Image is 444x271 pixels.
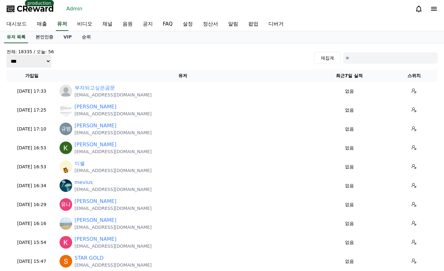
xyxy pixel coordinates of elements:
p: [DATE] 17:25 [9,107,55,113]
p: [DATE] 17:33 [9,88,55,95]
img: https://lh3.googleusercontent.com/a/ACg8ocJ-oNgNaTj_3gbuTTEhjyyNTBxhKG3tD86JzWXn5UbkUhtOKQ=s96-c [60,123,72,135]
img: https://lh3.googleusercontent.com/a/ACg8ocJrJ2PdZXywxTvgGLUh5FNLdt9nih7tah83vfGdw1SKBTeCIg=s96-c [60,236,72,249]
img: http://k.kakaocdn.net/dn/crXbdd/btsQebKNnVZ/sKNgcgSqAIZesO9P6HLSBk/img_640x640.jpg [60,104,72,116]
p: 없음 [311,107,388,113]
p: [DATE] 16:16 [9,220,55,227]
p: [EMAIL_ADDRESS][DOMAIN_NAME] [75,205,152,211]
a: [PERSON_NAME] [75,141,117,148]
span: Messages [52,210,71,215]
p: [DATE] 15:54 [9,239,55,246]
a: STAR GOLD [75,254,104,262]
p: 없음 [311,126,388,132]
a: FAQ [158,18,178,31]
p: [EMAIL_ADDRESS][DOMAIN_NAME] [75,224,152,230]
img: https://lh3.googleusercontent.com/a/ACg8ocJamBDgt6HCbXO1N_48p4Qx7EpgaVCb6l1mD_8WU0KxfC1L9g=s96-c [60,255,72,268]
p: [EMAIL_ADDRESS][DOMAIN_NAME] [75,148,152,155]
a: 팝업 [243,18,263,31]
p: [EMAIL_ADDRESS][DOMAIN_NAME] [75,167,152,174]
img: https://lh3.googleusercontent.com/a/ACg8ocIy0IlAtw7z2SK_QX241XVzcMajDTGNznAtmT8mQ6UklIQp6w=s96-c [60,141,72,154]
th: 가입일 [7,70,57,82]
span: Settings [93,209,109,214]
a: Home [2,200,42,216]
a: 순위 [77,31,96,43]
span: CReward [17,4,54,14]
img: https://lh3.googleusercontent.com/a/ACg8ocLuiSxBEPEaIAL0fhR7U4Wblg9OVzo_6jBALvoBEfHf9IuS4w=s96-c [60,198,72,211]
img: http://k.kakaocdn.net/dn/Buv1M/btsISJgnHKR/VWtrDcyuyGtd32kkCqhg6k/img_640x640.jpg [60,217,72,230]
button: 재집계 [314,52,341,64]
a: 설정 [178,18,198,31]
a: Messages [42,200,81,216]
p: [DATE] 15:47 [9,258,55,265]
p: 없음 [311,201,388,208]
a: 디버거 [263,18,289,31]
p: 없음 [311,239,388,246]
p: [EMAIL_ADDRESS][DOMAIN_NAME] [75,111,152,117]
h4: 전체: 18335 / 오늘: 56 [7,49,54,55]
img: https://lh3.googleusercontent.com/a/ACg8ocJ8dld0BrpVo3QNfGUabplSEQRco8cJ-vVx1wRqALW4VcV0LvU=s96-c [60,179,72,192]
a: 유저 [56,18,68,31]
p: [EMAIL_ADDRESS][DOMAIN_NAME] [75,130,152,136]
p: [DATE] 17:10 [9,126,55,132]
p: [EMAIL_ADDRESS][DOMAIN_NAME] [75,262,152,268]
a: 대시보드 [2,18,32,31]
a: VIP [58,31,77,43]
a: 미쉘 [75,160,85,167]
p: [DATE] 16:29 [9,201,55,208]
p: [DATE] 16:53 [9,145,55,151]
p: [EMAIL_ADDRESS][DOMAIN_NAME] [75,92,152,98]
a: 비디오 [72,18,97,31]
a: [PERSON_NAME] [75,216,117,224]
th: 최근7일 실적 [308,70,390,82]
a: CReward [7,4,54,14]
p: 없음 [311,145,388,151]
a: 채널 [97,18,118,31]
a: 본인인증 [31,31,58,43]
a: [PERSON_NAME] [75,122,117,130]
p: [DATE] 16:53 [9,164,55,170]
p: 없음 [311,220,388,227]
p: [EMAIL_ADDRESS][DOMAIN_NAME] [75,243,152,249]
a: 유저 목록 [4,31,28,43]
p: [EMAIL_ADDRESS][DOMAIN_NAME] [75,186,152,193]
img: http://k.kakaocdn.net/dn/eDaQ4J/btsQGeHWp1m/1sznRsZRQkU71KTSaRA2Bk/img_640x640.jpg [60,160,72,173]
th: 유저 [57,70,308,82]
p: 없음 [311,88,388,95]
a: mevius [75,179,93,186]
a: 정산서 [198,18,223,31]
a: 매출 [32,18,52,31]
p: 없음 [311,258,388,265]
a: Admin [64,4,85,14]
a: 공지 [138,18,158,31]
a: 부자되고싶은곰문 [75,84,115,92]
th: 스위치 [390,70,438,82]
span: Home [16,209,27,214]
img: profile_blank.webp [60,85,72,97]
a: 음원 [118,18,138,31]
a: [PERSON_NAME] [75,235,117,243]
a: [PERSON_NAME] [75,198,117,205]
a: [PERSON_NAME] [75,103,117,111]
a: Settings [81,200,121,216]
p: [DATE] 16:34 [9,182,55,189]
p: 없음 [311,164,388,170]
p: 없음 [311,182,388,189]
a: 알림 [223,18,243,31]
